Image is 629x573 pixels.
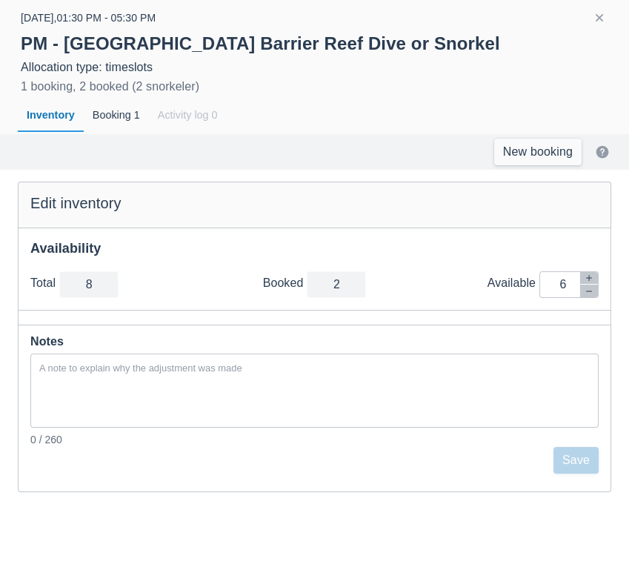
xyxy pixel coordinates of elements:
[494,139,582,165] a: New booking
[487,276,539,291] div: Available
[30,194,599,213] div: Edit inventory
[21,9,156,27] div: [DATE] , 01:30 PM - 05:30 PM
[21,60,608,75] div: Allocation type: timeslots
[21,78,199,96] div: 1 booking, 2 booked (2 snorkeler)
[84,99,149,133] div: Booking 1
[21,33,500,53] strong: PM - [GEOGRAPHIC_DATA] Barrier Reef Dive or Snorkel
[30,432,599,447] div: 0 / 260
[263,276,307,291] div: Booked
[30,331,599,352] div: Notes
[18,99,84,133] div: Inventory
[30,240,599,257] div: Availability
[30,276,59,291] div: Total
